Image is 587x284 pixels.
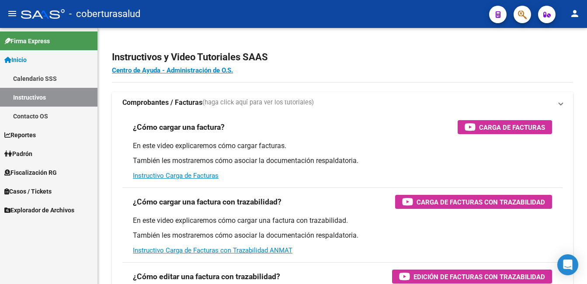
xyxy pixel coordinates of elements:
span: Explorador de Archivos [4,205,74,215]
button: Carga de Facturas [458,120,552,134]
a: Instructivo Carga de Facturas con Trazabilidad ANMAT [133,246,292,254]
p: También les mostraremos cómo asociar la documentación respaldatoria. [133,231,552,240]
h2: Instructivos y Video Tutoriales SAAS [112,49,573,66]
h3: ¿Cómo editar una factura con trazabilidad? [133,270,280,283]
span: Carga de Facturas [479,122,545,133]
span: Reportes [4,130,36,140]
strong: Comprobantes / Facturas [122,98,202,107]
mat-expansion-panel-header: Comprobantes / Facturas(haga click aquí para ver los tutoriales) [112,92,573,113]
span: Edición de Facturas con Trazabilidad [413,271,545,282]
span: Carga de Facturas con Trazabilidad [417,197,545,208]
span: Inicio [4,55,27,65]
span: Casos / Tickets [4,187,52,196]
div: Open Intercom Messenger [557,254,578,275]
mat-icon: person [570,8,580,19]
p: En este video explicaremos cómo cargar una factura con trazabilidad. [133,216,552,225]
button: Edición de Facturas con Trazabilidad [392,270,552,284]
a: Instructivo Carga de Facturas [133,172,219,180]
p: En este video explicaremos cómo cargar facturas. [133,141,552,151]
mat-icon: menu [7,8,17,19]
h3: ¿Cómo cargar una factura con trazabilidad? [133,196,281,208]
a: Centro de Ayuda - Administración de O.S. [112,66,233,74]
span: - coberturasalud [69,4,140,24]
p: También les mostraremos cómo asociar la documentación respaldatoria. [133,156,552,166]
h3: ¿Cómo cargar una factura? [133,121,225,133]
button: Carga de Facturas con Trazabilidad [395,195,552,209]
span: Fiscalización RG [4,168,57,177]
span: (haga click aquí para ver los tutoriales) [202,98,314,107]
span: Firma Express [4,36,50,46]
span: Padrón [4,149,32,159]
